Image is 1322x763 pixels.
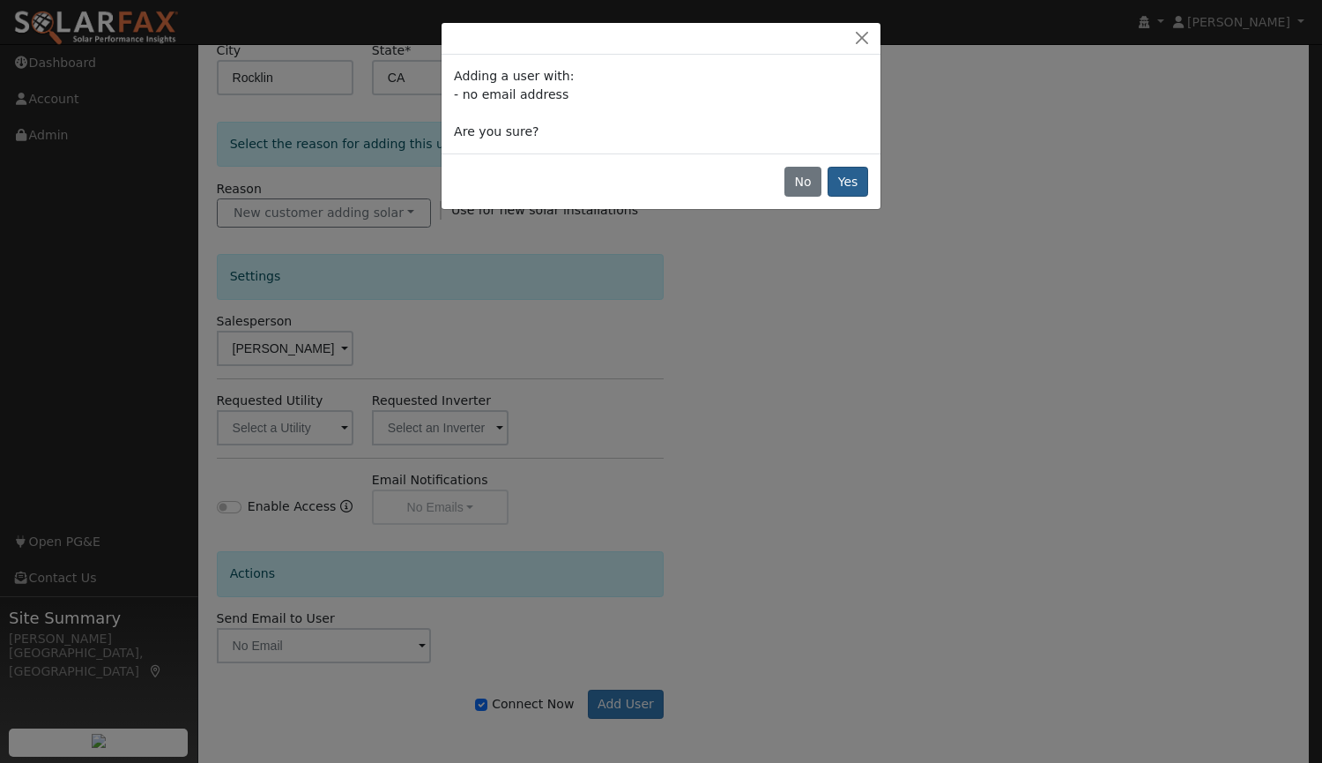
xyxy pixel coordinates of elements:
span: Adding a user with: [454,69,574,83]
span: - no email address [454,87,568,101]
button: Yes [828,167,868,197]
button: No [784,167,821,197]
span: Are you sure? [454,124,538,138]
button: Close [850,29,874,48]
